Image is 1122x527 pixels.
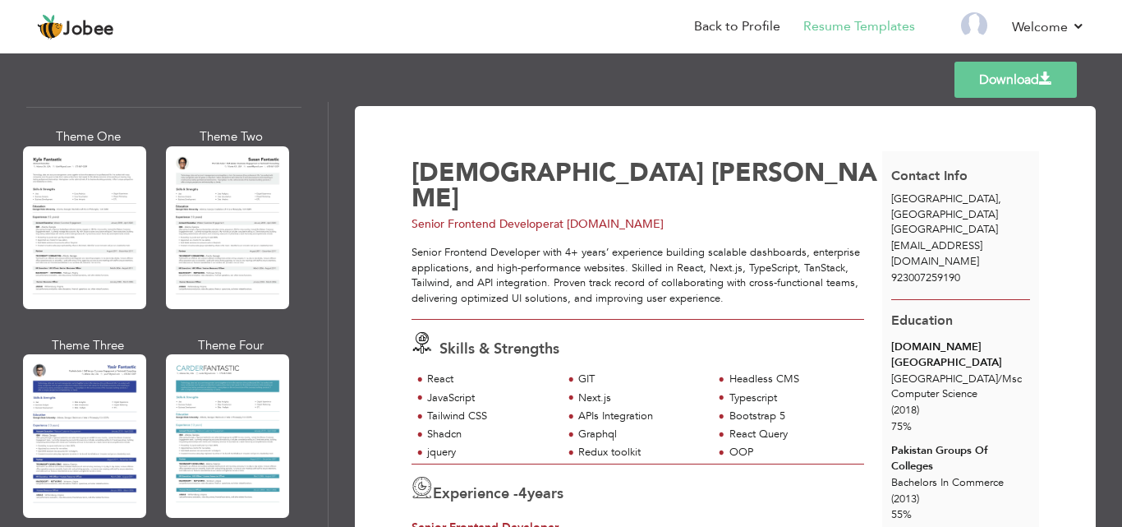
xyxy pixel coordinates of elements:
[578,391,704,406] div: Next.js
[554,216,664,232] span: at [DOMAIN_NAME]
[729,391,855,406] div: Typescript
[169,128,292,146] div: Theme Two
[26,128,149,146] div: Theme One
[578,409,704,424] div: APIs Integration
[891,222,998,237] span: [GEOGRAPHIC_DATA]
[891,475,1004,490] span: Bachelors In Commerce
[412,155,704,190] span: [DEMOGRAPHIC_DATA]
[891,192,998,206] span: [GEOGRAPHIC_DATA]
[427,391,553,406] div: JavaScript
[891,443,1030,474] div: Pakistan Groups Of Colleges
[891,372,1022,402] span: [GEOGRAPHIC_DATA] Msc Computer Science
[412,216,554,232] span: Senior Frontend Developer
[998,372,1002,386] span: /
[427,409,553,424] div: Tailwind CSS
[803,17,915,36] a: Resume Templates
[37,14,63,40] img: jobee.io
[998,192,1001,206] span: ,
[578,445,704,460] div: Redux toolkit
[427,427,553,442] div: Shadcn
[891,507,912,522] span: 55%
[578,372,704,387] div: GIT
[63,21,114,39] span: Jobee
[412,155,877,215] span: [PERSON_NAME]
[891,270,960,285] span: 923007259190
[891,419,912,434] span: 75%
[578,427,704,442] div: Graphql
[891,312,953,330] span: Education
[729,409,855,424] div: Bootstrap 5
[427,445,553,460] div: jquery
[891,340,1030,370] div: [DOMAIN_NAME][GEOGRAPHIC_DATA]
[26,337,149,354] div: Theme Three
[37,14,114,40] a: Jobee
[891,167,968,185] span: Contact Info
[729,372,855,387] div: Headless CMS
[891,403,919,418] span: (2018)
[518,483,527,504] span: 4
[891,492,919,506] span: (2013)
[882,192,1039,238] div: [GEOGRAPHIC_DATA]
[433,483,518,504] span: Experience -
[961,12,987,39] img: Profile Img
[954,62,1077,98] a: Download
[729,427,855,442] div: React Query
[169,337,292,354] div: Theme Four
[729,445,855,460] div: OOP
[518,483,563,505] label: years
[427,372,553,387] div: React
[1012,17,1085,37] a: Welcome
[694,17,780,36] a: Back to Profile
[439,339,559,359] span: Skills & Strengths
[412,245,864,306] p: Senior Frontend Developer with 4+ years’ experience building scalable dashboards, enterprise appl...
[891,238,982,269] span: [EMAIL_ADDRESS][DOMAIN_NAME]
